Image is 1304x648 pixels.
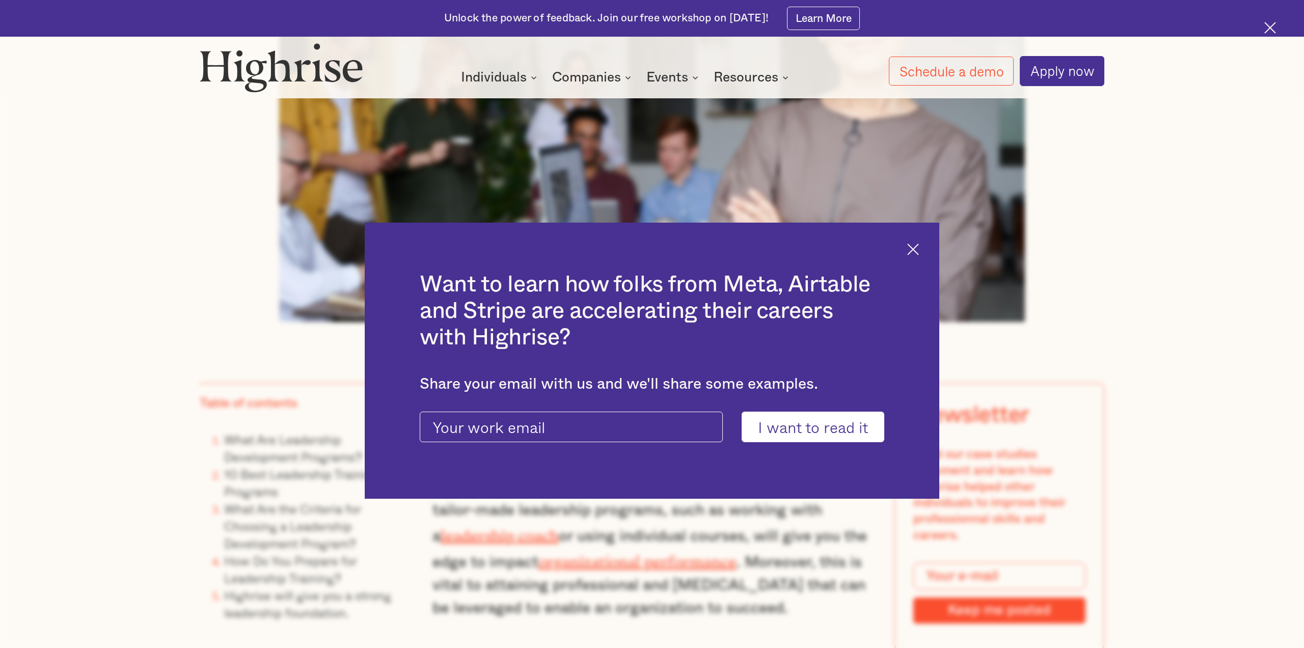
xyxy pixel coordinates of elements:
div: Resources [714,71,792,84]
a: Schedule a demo [889,57,1014,86]
a: Apply now [1020,56,1104,86]
input: I want to read it [742,412,884,442]
div: Resources [714,71,778,84]
img: Cross icon [1264,22,1276,34]
input: Your work email [420,412,723,442]
div: Individuals [461,71,527,84]
div: Individuals [461,71,540,84]
img: Cross icon [907,244,919,255]
img: Highrise logo [200,43,363,92]
div: Companies [552,71,634,84]
a: Learn More [787,7,860,30]
form: current-ascender-blog-article-modal-form [420,412,884,442]
div: Companies [552,71,621,84]
h2: Want to learn how folks from Meta, Airtable and Stripe are accelerating their careers with Highrise? [420,272,884,352]
div: Unlock the power of feedback. Join our free workshop on [DATE]! [444,11,769,26]
div: Events [646,71,688,84]
div: Events [646,71,701,84]
div: Share your email with us and we'll share some examples. [420,375,884,393]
